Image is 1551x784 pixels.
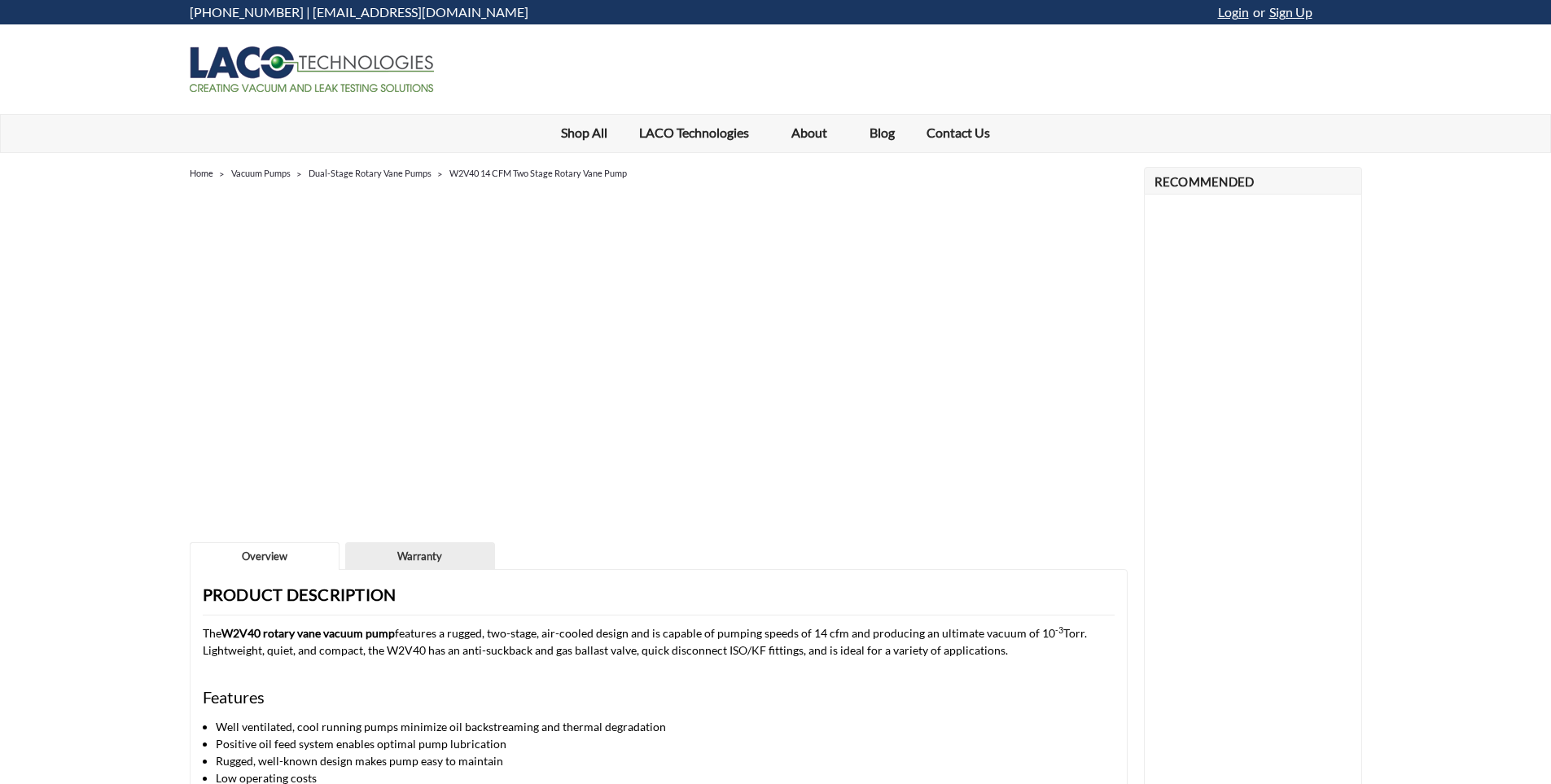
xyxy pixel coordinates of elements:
[216,752,1115,769] li: Rugged, well-known design makes pump easy to maintain
[624,115,776,152] a: LACO Technologies
[221,626,395,640] strong: W2V40 rotary vane vacuum pump
[203,685,1115,709] h4: Features
[190,46,434,92] img: LACO Technologies
[346,543,494,571] a: Warranty
[203,624,1115,659] p: The features a rugged, two-stage, air-cooled design and is capable of pumping speeds of 14 cfm an...
[216,718,1115,735] li: Well ventilated, cool running pumps minimize oil backstreaming and thermal degradation
[216,735,1115,752] li: Positive oil feed system enables optimal pump lubrication
[911,115,1006,151] a: Contact Us
[190,542,340,571] a: Overview
[449,168,627,178] a: W2V40 14 CFM Two Stage Rotary Vane Pump
[545,115,624,151] a: Shop All
[1249,4,1265,20] span: or
[190,168,213,178] a: Home
[309,168,432,178] a: Dual-Stage Rotary Vane Pumps
[231,168,291,178] a: Vacuum Pumps
[203,582,1115,615] h3: Product Description
[1144,167,1362,195] h2: Recommended
[776,115,854,152] a: About
[1055,625,1063,635] sup: -3
[854,115,911,151] a: Blog
[1321,1,1362,24] a: cart-preview-dropdown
